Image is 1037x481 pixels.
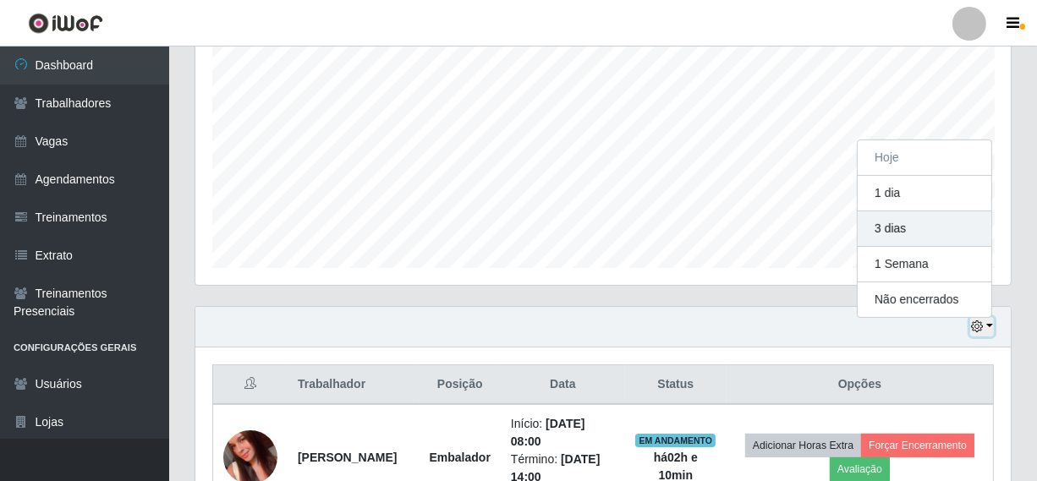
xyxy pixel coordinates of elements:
[511,417,585,448] time: [DATE] 08:00
[420,365,501,405] th: Posição
[635,434,716,447] span: EM ANDAMENTO
[298,451,397,464] strong: [PERSON_NAME]
[501,365,625,405] th: Data
[830,457,890,481] button: Avaliação
[858,282,991,317] button: Não encerrados
[858,176,991,211] button: 1 dia
[858,140,991,176] button: Hoje
[430,451,491,464] strong: Embalador
[745,434,861,457] button: Adicionar Horas Extra
[625,365,727,405] th: Status
[858,211,991,247] button: 3 dias
[28,13,103,34] img: CoreUI Logo
[727,365,994,405] th: Opções
[511,415,615,451] li: Início:
[861,434,974,457] button: Forçar Encerramento
[288,365,420,405] th: Trabalhador
[858,247,991,282] button: 1 Semana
